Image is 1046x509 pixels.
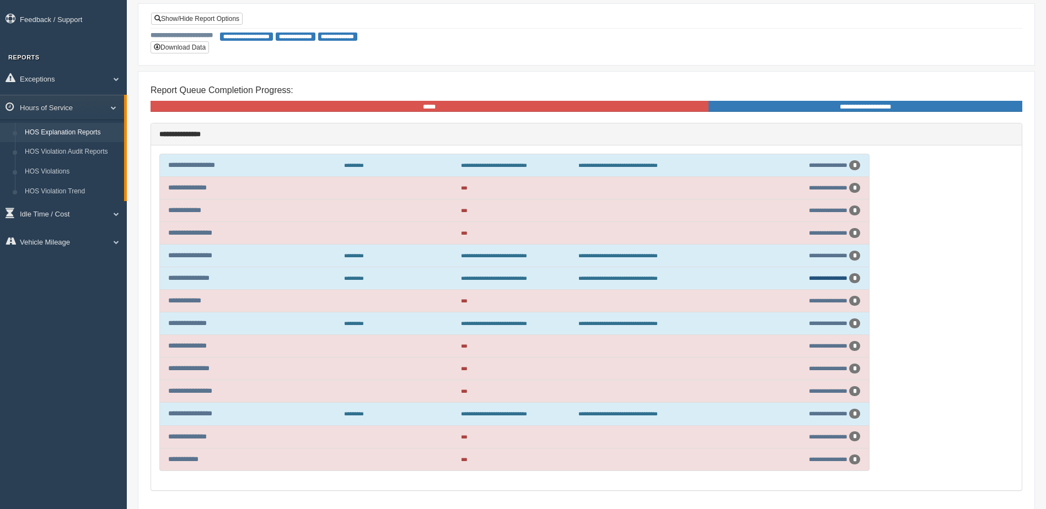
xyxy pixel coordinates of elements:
a: HOS Violation Trend [20,182,124,202]
a: Show/Hide Report Options [151,13,243,25]
a: HOS Explanation Reports [20,123,124,143]
h4: Report Queue Completion Progress: [151,85,1022,95]
a: HOS Violation Audit Reports [20,142,124,162]
button: Download Data [151,41,209,53]
a: HOS Violations [20,162,124,182]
